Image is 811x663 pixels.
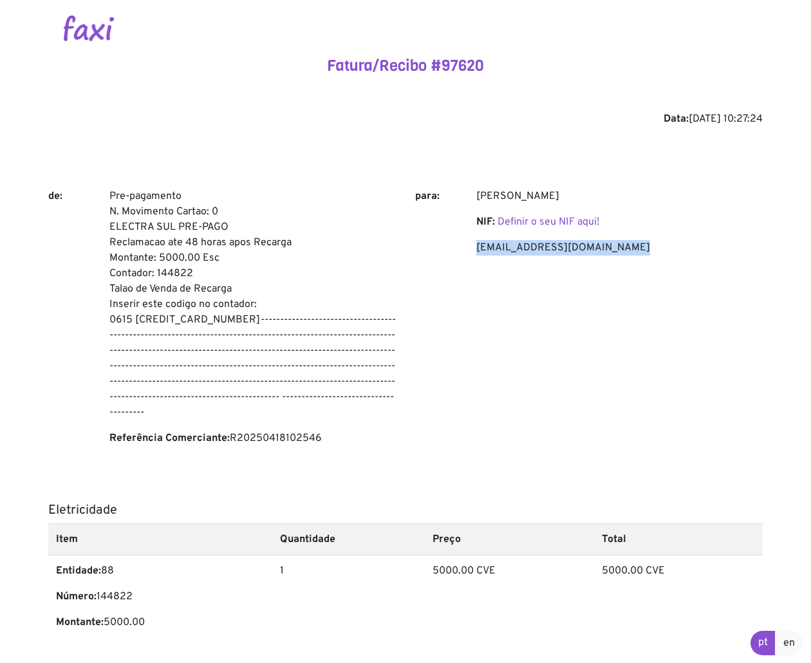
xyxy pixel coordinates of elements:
[425,555,593,648] td: 5000.00 CVE
[48,503,763,518] h5: Eletricidade
[56,565,101,577] b: Entidade:
[594,555,763,648] td: 5000.00 CVE
[498,216,599,229] a: Definir o seu NIF aqui!
[750,631,776,655] a: pt
[56,563,265,579] p: 88
[48,111,763,127] div: [DATE] 10:27:24
[775,631,803,655] a: en
[272,555,425,648] td: 1
[594,523,763,555] th: Total
[56,590,97,603] b: Número:
[476,189,763,204] p: [PERSON_NAME]
[476,240,763,256] p: [EMAIL_ADDRESS][DOMAIN_NAME]
[272,523,425,555] th: Quantidade
[48,57,763,75] h4: Fatura/Recibo #97620
[56,589,265,604] p: 144822
[56,616,104,629] b: Montante:
[56,615,265,630] p: 5000.00
[476,216,495,229] b: NIF:
[48,190,62,203] b: de:
[664,113,689,126] b: Data:
[415,190,440,203] b: para:
[48,523,272,555] th: Item
[109,189,396,420] p: Pre-pagamento N. Movimento Cartao: 0 ELECTRA SUL PRE-PAGO Reclamacao ate 48 horas apos Recarga Mo...
[425,523,593,555] th: Preço
[109,432,230,445] b: Referência Comerciante:
[109,431,396,446] p: R20250418102546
